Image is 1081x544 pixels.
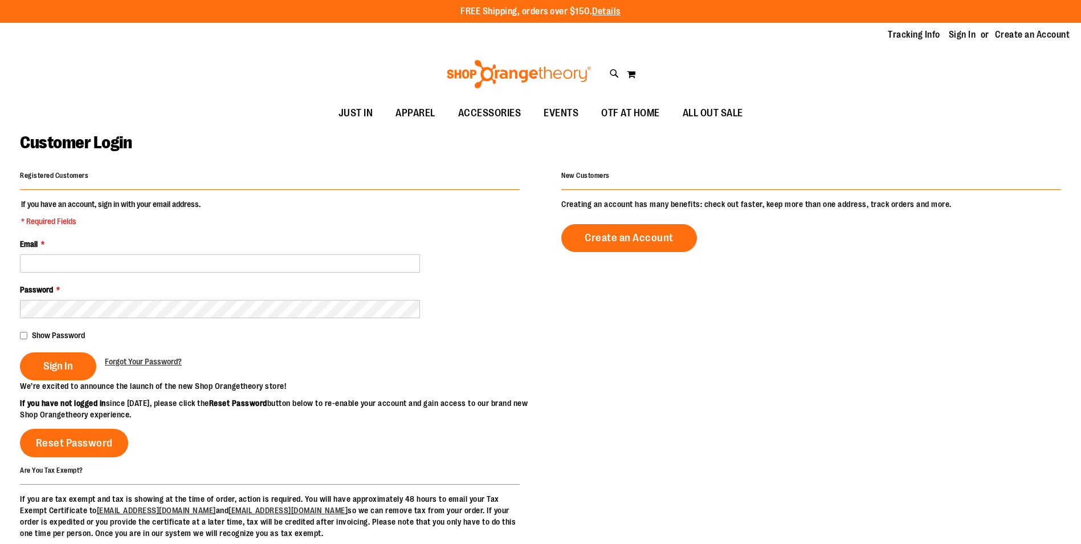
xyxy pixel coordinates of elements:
[20,239,38,249] span: Email
[561,172,610,180] strong: New Customers
[20,172,88,180] strong: Registered Customers
[338,100,373,126] span: JUST IN
[209,399,267,408] strong: Reset Password
[229,506,348,515] a: [EMAIL_ADDRESS][DOMAIN_NAME]
[949,29,976,41] a: Sign In
[20,429,128,457] a: Reset Password
[21,216,201,227] span: * Required Fields
[20,285,53,294] span: Password
[105,356,182,367] a: Forgot Your Password?
[888,29,940,41] a: Tracking Info
[20,133,132,152] span: Customer Login
[36,437,113,449] span: Reset Password
[601,100,660,126] span: OTF AT HOME
[592,6,621,17] a: Details
[395,100,435,126] span: APPAREL
[97,506,216,515] a: [EMAIL_ADDRESS][DOMAIN_NAME]
[20,493,520,539] p: If you are tax exempt and tax is showing at the time of order, action is required. You will have ...
[585,232,674,244] span: Create an Account
[20,380,541,392] p: We’re excited to announce the launch of the new Shop Orangetheory store!
[995,29,1070,41] a: Create an Account
[20,352,96,380] button: Sign In
[544,100,578,126] span: EVENTS
[20,399,106,408] strong: If you have not logged in
[43,360,73,372] span: Sign In
[20,397,541,420] p: since [DATE], please click the button below to re-enable your account and gain access to our bran...
[105,357,182,366] span: Forgot Your Password?
[561,224,697,252] a: Create an Account
[460,5,621,18] p: FREE Shipping, orders over $150.
[20,466,83,474] strong: Are You Tax Exempt?
[683,100,743,126] span: ALL OUT SALE
[20,198,202,227] legend: If you have an account, sign in with your email address.
[32,331,85,340] span: Show Password
[561,198,1061,210] p: Creating an account has many benefits: check out faster, keep more than one address, track orders...
[458,100,521,126] span: ACCESSORIES
[445,60,593,88] img: Shop Orangetheory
